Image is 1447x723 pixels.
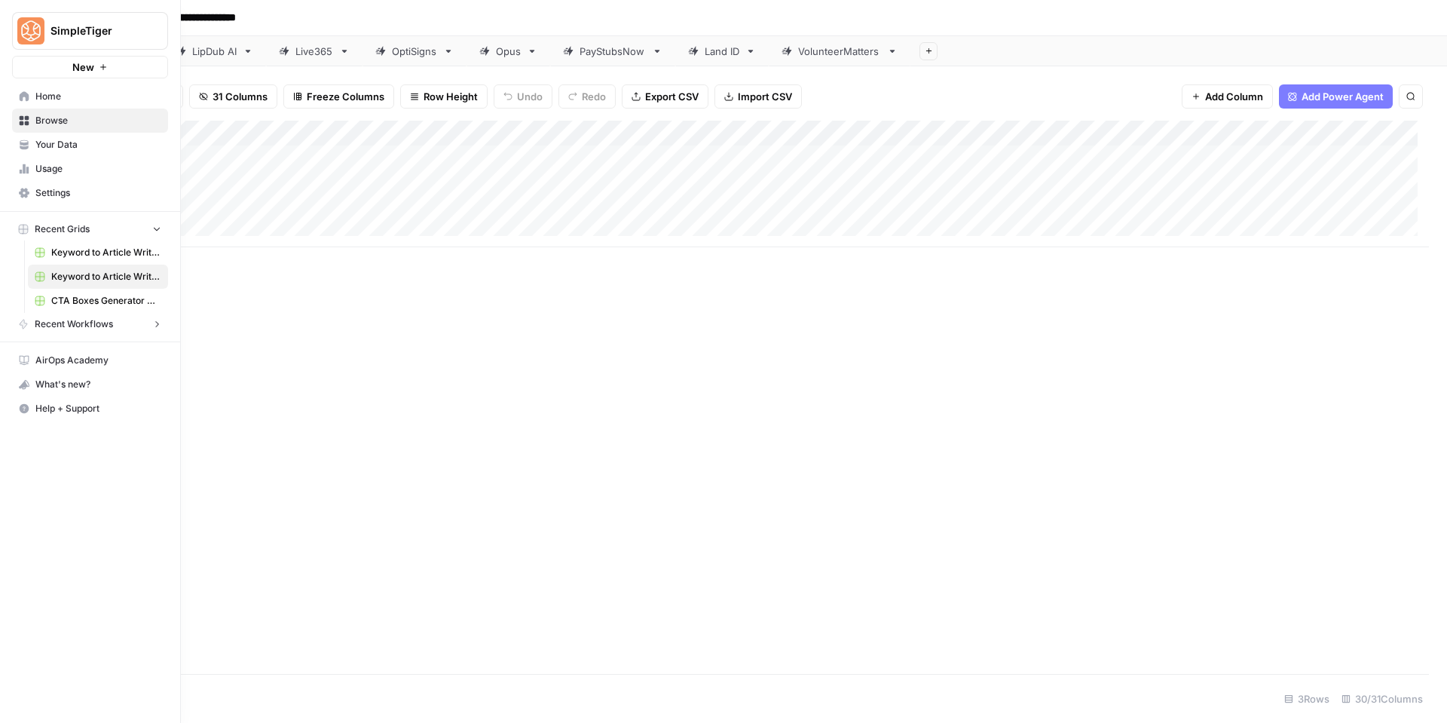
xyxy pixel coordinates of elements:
span: AirOps Academy [35,354,161,367]
span: Browse [35,114,161,127]
button: Workspace: SimpleTiger [12,12,168,50]
div: VolunteerMatters [798,44,881,59]
a: LipDub AI [163,36,266,66]
a: Live365 [266,36,363,66]
span: Keyword to Article Writer (I-Q) [51,270,161,283]
a: AirOps Academy [12,348,168,372]
button: Help + Support [12,397,168,421]
button: Row Height [400,84,488,109]
span: CTA Boxes Generator Grid [51,294,161,308]
button: Add Power Agent [1279,84,1393,109]
span: Redo [582,89,606,104]
button: What's new? [12,372,168,397]
button: New [12,56,168,78]
span: 31 Columns [213,89,268,104]
button: Import CSV [714,84,802,109]
div: Land ID [705,44,739,59]
span: Help + Support [35,402,161,415]
img: SimpleTiger Logo [17,17,44,44]
button: Freeze Columns [283,84,394,109]
a: VolunteerMatters [769,36,910,66]
span: Your Data [35,138,161,152]
span: Add Column [1205,89,1263,104]
span: SimpleTiger [50,23,142,38]
span: New [72,60,94,75]
button: Add Column [1182,84,1273,109]
a: Settings [12,181,168,205]
button: 31 Columns [189,84,277,109]
a: Opus [467,36,550,66]
span: Settings [35,186,161,200]
a: PayStubsNow [550,36,675,66]
span: Usage [35,162,161,176]
span: Undo [517,89,543,104]
span: Recent Grids [35,222,90,236]
a: Keyword to Article Writer (I-Q) [28,265,168,289]
a: Land ID [675,36,769,66]
button: Recent Workflows [12,313,168,335]
span: Freeze Columns [307,89,384,104]
button: Redo [558,84,616,109]
button: Undo [494,84,552,109]
span: Import CSV [738,89,792,104]
div: Opus [496,44,521,59]
a: Browse [12,109,168,133]
a: Keyword to Article Writer (R-Z) [28,240,168,265]
div: LipDub AI [192,44,237,59]
div: 3 Rows [1278,687,1335,711]
div: OptiSigns [392,44,437,59]
div: 30/31 Columns [1335,687,1429,711]
button: Recent Grids [12,218,168,240]
a: CTA Boxes Generator Grid [28,289,168,313]
a: Usage [12,157,168,181]
div: PayStubsNow [580,44,646,59]
button: Export CSV [622,84,708,109]
a: Home [12,84,168,109]
span: Export CSV [645,89,699,104]
a: Your Data [12,133,168,157]
span: Keyword to Article Writer (R-Z) [51,246,161,259]
span: Home [35,90,161,103]
div: Live365 [295,44,333,59]
div: What's new? [13,373,167,396]
span: Add Power Agent [1302,89,1384,104]
a: OptiSigns [363,36,467,66]
span: Recent Workflows [35,317,113,331]
span: Row Height [424,89,478,104]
